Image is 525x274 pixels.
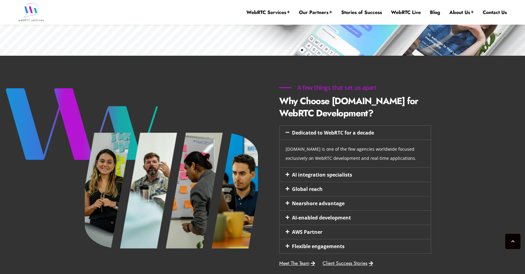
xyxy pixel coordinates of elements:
[292,129,374,136] a: Dedicated to WebRTC for a decade
[246,9,290,16] a: WebRTC Services
[341,9,382,16] a: Stories of Success
[292,171,352,178] a: AI integration specialists
[292,229,322,235] a: AWS Partner
[292,243,345,250] a: Flexible engagements
[280,211,431,225] div: AI-enabled development
[18,3,44,21] img: WebRTC.ventures
[292,200,345,207] a: Nearshore advantage
[280,140,431,167] div: Dedicated to WebRTC for a decade
[280,239,431,253] div: Flexible engagements
[323,261,367,266] span: Client Success Stories
[280,126,431,140] div: Dedicated to WebRTC for a decade
[323,261,373,266] a: Client Success Stories
[280,196,431,210] div: Nearshore advantage
[430,9,440,16] a: Blog
[391,9,421,16] a: WebRTC Live
[279,85,395,91] h6: A few things that set us apart
[279,261,309,266] span: Meet The Team
[280,225,431,239] div: AWS Partner
[292,186,323,192] a: Global reach
[286,145,425,163] p: [DOMAIN_NAME] is one of the few agencies worldwide focused exclusively on WebRTC development and ...
[279,261,315,266] a: Meet The Team
[449,9,474,16] a: About Us
[299,9,332,16] a: Our Partners
[280,182,431,196] div: Global reach
[280,168,431,182] div: AI integration specialists
[279,94,418,120] b: Why Choose [DOMAIN_NAME] for WebRTC Development?
[483,9,507,16] a: Contact Us
[292,214,351,221] a: AI-enabled development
